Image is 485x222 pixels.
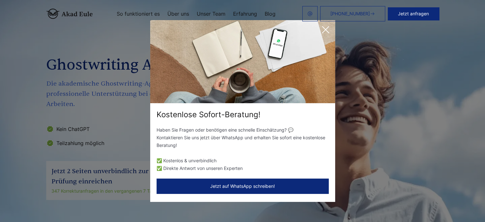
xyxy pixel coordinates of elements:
a: Blog [265,11,276,16]
p: Haben Sie Fragen oder benötigen eine schnelle Einschätzung? 💬 Kontaktieren Sie uns jetzt über Wha... [157,126,329,149]
li: ✅ Direkte Antwort von unseren Experten [157,165,329,172]
a: Erfahrung [233,11,257,16]
img: logo [46,9,93,19]
a: So funktioniert es [117,11,160,16]
div: Kostenlose Sofort-Beratung! [150,110,335,120]
img: email [307,11,312,16]
li: ✅ Kostenlos & unverbindlich [157,157,329,165]
a: Unser Team [197,11,225,16]
span: [PHONE_NUMBER] [330,11,370,16]
a: Über uns [167,11,189,16]
img: exit [150,20,335,103]
button: Jetzt anfragen [388,7,439,20]
a: [PHONE_NUMBER] [320,6,385,21]
button: Jetzt auf WhatsApp schreiben! [157,179,329,194]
